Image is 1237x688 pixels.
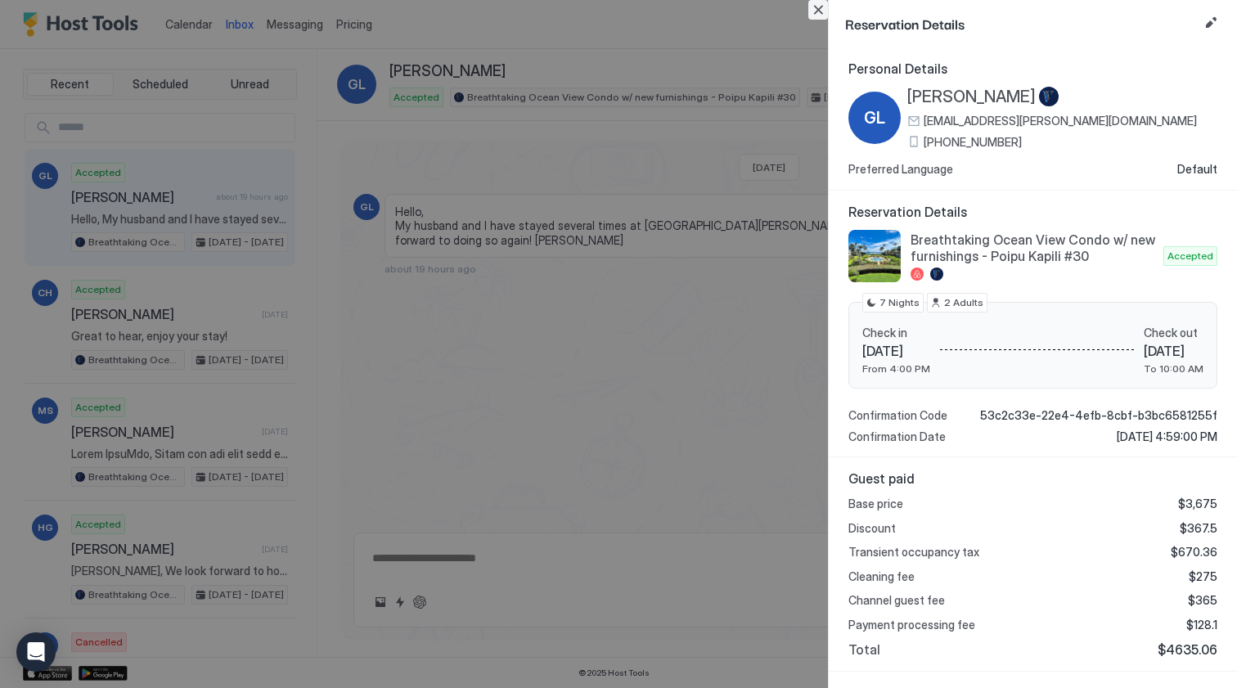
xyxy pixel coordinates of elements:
span: 2 Adults [944,295,983,310]
span: Accepted [1167,249,1213,263]
span: Confirmation Code [848,408,947,423]
span: $3,675 [1178,497,1217,511]
span: Breathtaking Ocean View Condo w/ new furnishings - Poipu Kapili #30 [911,232,1157,264]
span: [DATE] [862,343,930,359]
span: Confirmation Date [848,429,946,444]
span: Discount [848,521,896,536]
span: $367.5 [1180,521,1217,536]
span: [EMAIL_ADDRESS][PERSON_NAME][DOMAIN_NAME] [924,114,1197,128]
span: Check in [862,326,930,340]
span: $4635.06 [1158,641,1217,658]
span: 53c2c33e-22e4-4efb-8cbf-b3bc6581255f [980,408,1217,423]
span: Default [1177,162,1217,177]
span: [PERSON_NAME] [907,87,1036,107]
span: $275 [1189,569,1217,584]
span: Total [848,641,880,658]
span: Check out [1144,326,1203,340]
span: Payment processing fee [848,618,975,632]
span: [DATE] 4:59:00 PM [1117,429,1217,444]
button: Edit reservation [1201,13,1221,33]
span: To 10:00 AM [1144,362,1203,375]
span: $128.1 [1186,618,1217,632]
span: Base price [848,497,903,511]
span: [PHONE_NUMBER] [924,135,1022,150]
span: [DATE] [1144,343,1203,359]
span: Personal Details [848,61,1217,77]
div: listing image [848,230,901,282]
span: Reservation Details [848,204,1217,220]
span: Cleaning fee [848,569,915,584]
span: Guest paid [848,470,1217,487]
span: 7 Nights [879,295,920,310]
span: GL [864,106,885,130]
span: Transient occupancy tax [848,545,979,560]
span: Preferred Language [848,162,953,177]
span: Reservation Details [845,13,1198,34]
span: From 4:00 PM [862,362,930,375]
span: $670.36 [1171,545,1217,560]
span: $365 [1188,593,1217,608]
div: Open Intercom Messenger [16,632,56,672]
span: Channel guest fee [848,593,945,608]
